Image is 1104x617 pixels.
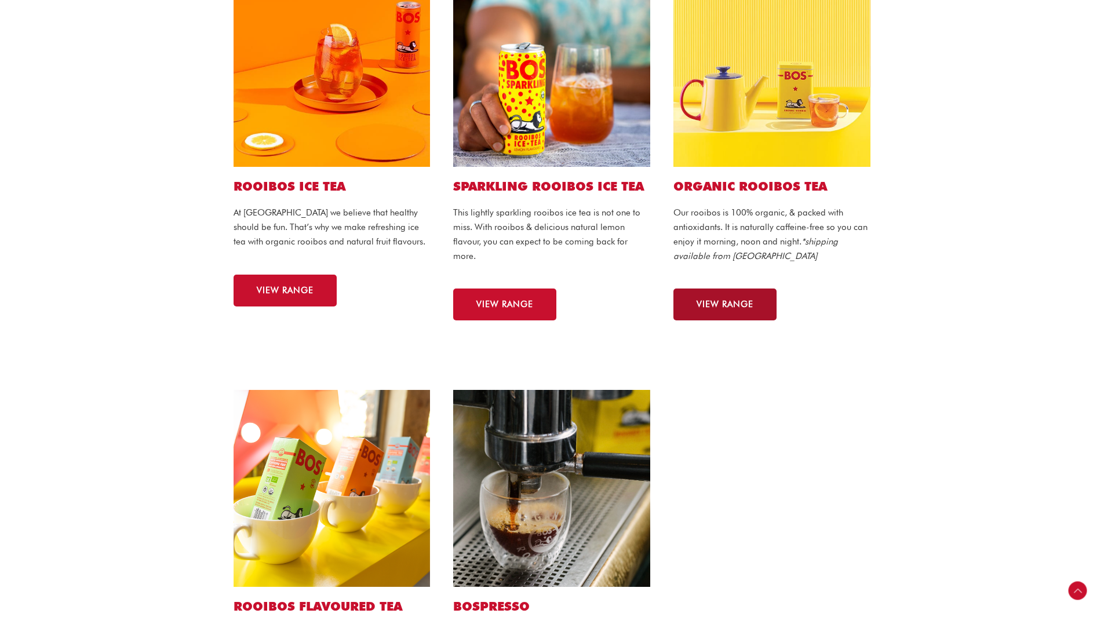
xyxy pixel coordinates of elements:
[697,300,753,309] span: VIEW RANGE
[476,300,533,309] span: VIEW RANGE
[673,289,777,320] a: VIEW RANGE
[453,178,650,194] h2: SPARKLING ROOIBOS ICE TEA
[673,206,870,263] p: Our rooibos is 100% organic, & packed with antioxidants. It is naturally caffeine-free so you can...
[234,178,431,194] h2: ROOIBOS ICE TEA
[453,598,650,614] h2: BOSPRESSO
[234,598,431,614] h2: ROOIBOS FLAVOURED TEA
[234,206,431,249] p: At [GEOGRAPHIC_DATA] we believe that healthy should be fun. That’s why we make refreshing ice tea...
[257,286,314,295] span: VIEW RANGE
[673,236,838,261] em: *shipping available from [GEOGRAPHIC_DATA]
[673,178,870,194] h2: ORGANIC ROOIBOS TEA
[234,275,337,306] a: VIEW RANGE
[453,289,556,320] a: VIEW RANGE
[453,206,650,263] p: This lightly sparkling rooibos ice tea is not one to miss. With rooibos & delicious natural lemon...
